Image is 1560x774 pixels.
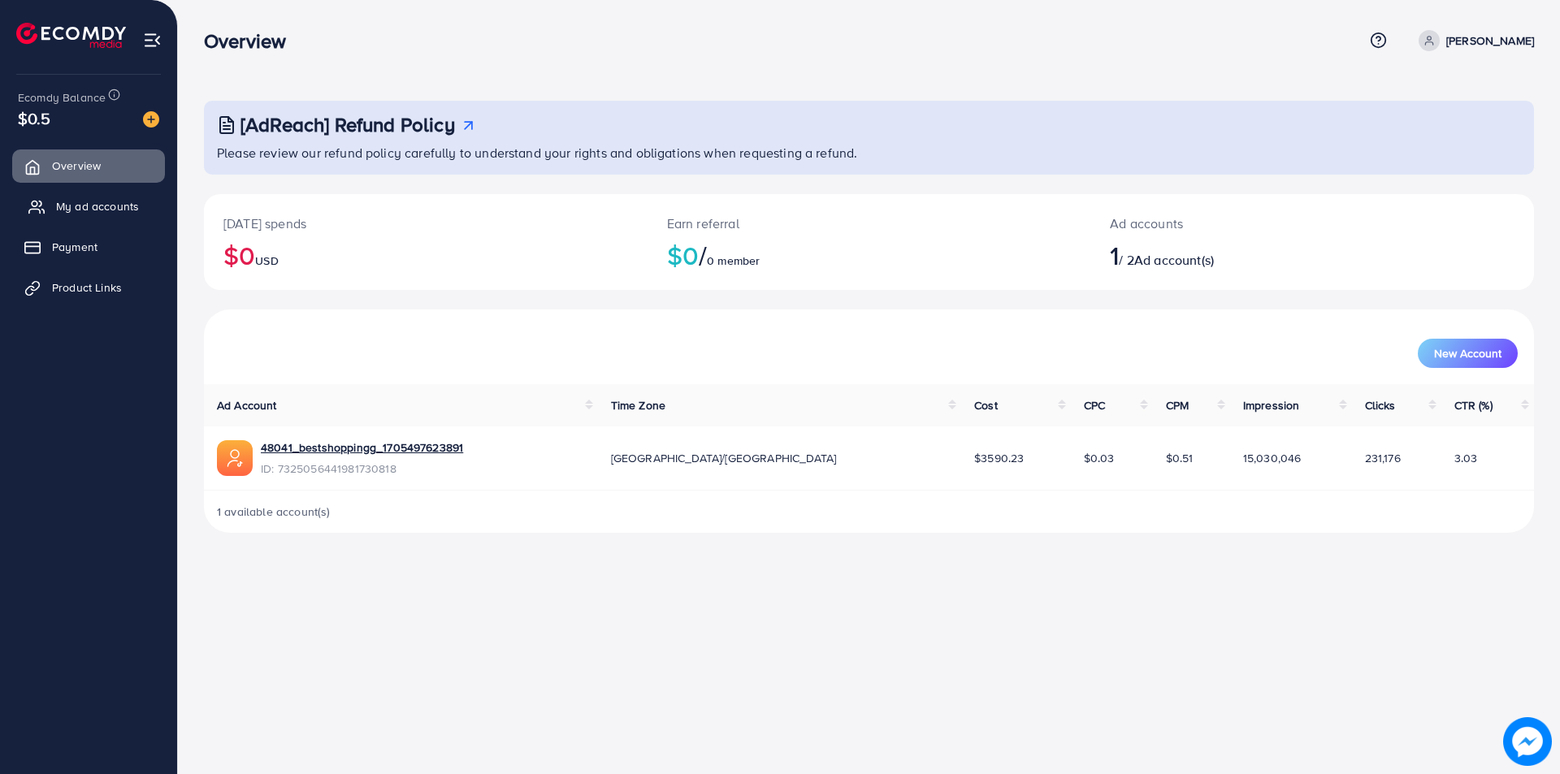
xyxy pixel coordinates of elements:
[1418,339,1518,368] button: New Account
[56,198,139,214] span: My ad accounts
[1110,236,1119,274] span: 1
[611,450,837,466] span: [GEOGRAPHIC_DATA]/[GEOGRAPHIC_DATA]
[52,239,97,255] span: Payment
[1134,251,1214,269] span: Ad account(s)
[223,240,628,270] h2: $0
[12,149,165,182] a: Overview
[1412,30,1534,51] a: [PERSON_NAME]
[611,397,665,413] span: Time Zone
[261,439,463,456] a: 48041_bestshoppingg_1705497623891
[699,236,707,274] span: /
[667,214,1072,233] p: Earn referral
[974,450,1024,466] span: $3590.23
[1110,214,1403,233] p: Ad accounts
[1084,397,1105,413] span: CPC
[223,214,628,233] p: [DATE] spends
[1365,450,1401,466] span: 231,176
[1446,31,1534,50] p: [PERSON_NAME]
[217,504,331,520] span: 1 available account(s)
[18,106,51,130] span: $0.5
[16,23,126,48] img: logo
[12,231,165,263] a: Payment
[707,253,760,269] span: 0 member
[1166,397,1189,413] span: CPM
[1166,450,1194,466] span: $0.51
[1243,450,1302,466] span: 15,030,046
[52,158,101,174] span: Overview
[1243,397,1300,413] span: Impression
[667,240,1072,270] h2: $0
[143,31,162,50] img: menu
[261,461,463,477] span: ID: 7325056441981730818
[974,397,998,413] span: Cost
[12,271,165,304] a: Product Links
[240,113,455,136] h3: [AdReach] Refund Policy
[204,29,299,53] h3: Overview
[1110,240,1403,270] h2: / 2
[143,111,159,128] img: image
[12,190,165,223] a: My ad accounts
[1454,450,1478,466] span: 3.03
[1365,397,1396,413] span: Clicks
[217,440,253,476] img: ic-ads-acc.e4c84228.svg
[18,89,106,106] span: Ecomdy Balance
[52,279,122,296] span: Product Links
[217,397,277,413] span: Ad Account
[1503,717,1552,766] img: image
[1434,348,1501,359] span: New Account
[1454,397,1493,413] span: CTR (%)
[1084,450,1115,466] span: $0.03
[217,143,1524,162] p: Please review our refund policy carefully to understand your rights and obligations when requesti...
[255,253,278,269] span: USD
